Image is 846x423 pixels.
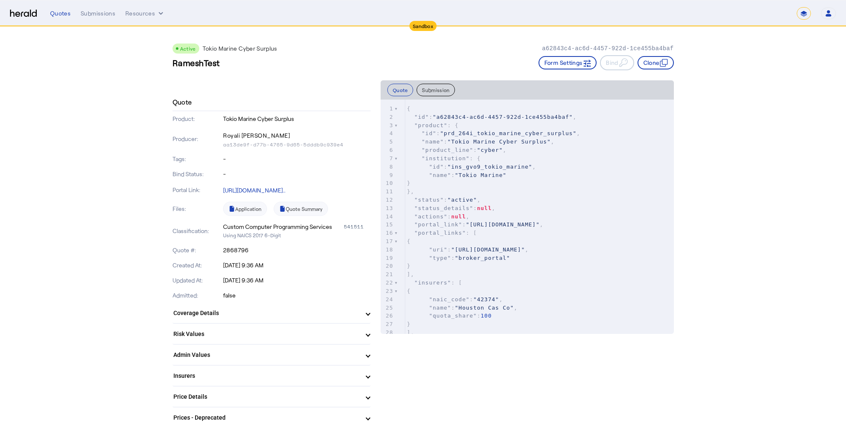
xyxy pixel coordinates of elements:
[381,105,394,113] div: 1
[451,246,525,253] span: "[URL][DOMAIN_NAME]"
[429,296,470,303] span: "naic_code"
[414,197,444,203] span: "status"
[381,213,394,221] div: 14
[81,9,115,18] div: Submissions
[50,9,71,18] div: Quotes
[381,246,394,254] div: 18
[173,392,360,401] mat-panel-title: Price Details
[407,122,459,128] span: : {
[455,172,507,178] span: "Tokio Marine"
[173,170,222,178] p: Bind Status:
[447,197,477,203] span: "active"
[173,345,371,365] mat-expansion-panel-header: Admin Values
[381,220,394,229] div: 15
[407,263,411,269] span: }
[429,246,447,253] span: "uri"
[477,147,503,153] span: "cyber"
[173,372,360,380] mat-panel-title: Insurers
[422,155,470,162] span: "institution"
[173,276,222,285] p: Updated At:
[407,296,503,303] span: : ,
[173,324,371,344] mat-expansion-panel-header: Risk Values
[223,187,285,194] a: [URL][DOMAIN_NAME]..
[381,279,394,287] div: 22
[407,221,544,228] span: : ,
[173,246,222,254] p: Quote #:
[223,291,371,300] p: false
[381,312,394,320] div: 26
[407,197,481,203] span: : ,
[414,122,447,128] span: "product"
[451,213,466,220] span: null
[173,351,360,359] mat-panel-title: Admin Values
[407,188,414,195] span: },
[381,146,394,154] div: 6
[223,276,371,285] p: [DATE] 9:36 AM
[409,21,437,31] div: Sandbox
[429,172,451,178] span: "name"
[387,84,414,96] button: Quote
[381,100,674,334] herald-code-block: quote
[173,97,192,107] h4: Quote
[173,227,222,235] p: Classification:
[407,172,506,178] span: :
[173,115,222,123] p: Product:
[473,296,499,303] span: "42374"
[381,187,394,196] div: 11
[414,230,466,236] span: "portal_links"
[429,255,451,261] span: "type"
[173,309,360,318] mat-panel-title: Coverage Details
[407,164,536,170] span: : ,
[407,305,518,311] span: : ,
[173,330,360,338] mat-panel-title: Risk Values
[477,205,492,211] span: null
[223,202,267,216] a: Application
[407,321,411,327] span: }
[381,204,394,213] div: 13
[344,223,371,231] div: 541511
[381,270,394,279] div: 21
[539,56,597,69] button: Form Settings
[407,313,492,319] span: :
[455,305,514,311] span: "Houston Cas Co"
[407,155,481,162] span: : {
[381,295,394,304] div: 24
[274,202,328,216] a: Quote Summary
[381,262,394,270] div: 20
[433,114,573,120] span: "a62843c4-ac6d-4457-922d-1ce455ba4baf"
[223,141,371,148] p: aa13de9f-d77b-4765-9d65-5dddb9c939e4
[381,179,394,187] div: 10
[407,329,414,336] span: ],
[414,221,462,228] span: "portal_link"
[638,56,674,69] button: Clone
[407,114,577,120] span: : ,
[223,130,371,141] p: Royali [PERSON_NAME]
[173,261,222,269] p: Created At:
[381,196,394,204] div: 12
[407,138,554,145] span: : ,
[381,138,394,146] div: 5
[381,163,394,171] div: 8
[173,155,222,163] p: Tags:
[422,147,473,153] span: "product_line"
[407,279,462,286] span: : [
[407,246,528,253] span: : ,
[414,279,451,286] span: "insurers"
[440,130,577,136] span: "prd_264i_tokio_marine_cyber_surplus"
[447,138,551,145] span: "Tokio Marine Cyber Surplus"
[381,237,394,246] div: 17
[173,205,222,213] p: Files:
[429,164,444,170] span: "id"
[173,186,222,194] p: Portal Link:
[381,320,394,328] div: 27
[223,155,371,163] p: -
[407,205,495,211] span: : ,
[381,121,394,130] div: 3
[173,135,222,143] p: Producer:
[600,55,634,70] button: Bind
[381,287,394,295] div: 23
[542,44,673,53] p: a62843c4-ac6d-4457-922d-1ce455ba4baf
[173,366,371,386] mat-expansion-panel-header: Insurers
[223,170,371,178] p: -
[414,114,429,120] span: "id"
